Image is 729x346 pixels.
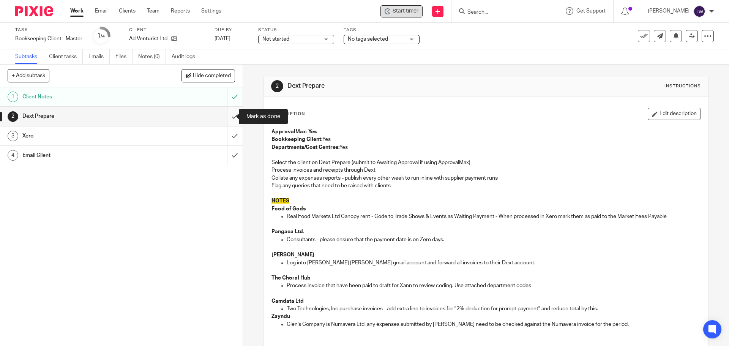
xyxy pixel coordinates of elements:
[15,49,43,64] a: Subtasks
[138,49,166,64] a: Notes (0)
[271,145,339,150] strong: Departments/Cost Centres:
[271,182,700,190] p: Flag any queries that need to be raised with clients
[193,73,231,79] span: Hide completed
[287,305,700,313] p: Two Technologies, Inc purchase invoices - add extra line to invoices for "2% deduction for prompt...
[271,205,700,213] p: -
[70,7,84,15] a: Work
[8,92,18,102] div: 1
[215,27,249,33] label: Due by
[271,111,305,117] p: Description
[287,259,700,267] p: Log into [PERSON_NAME] [PERSON_NAME] gmail account and forward all invoices to their Dext account.
[287,213,700,220] p: Real Food Markets Ltd Canopy rent - Code to Trade Shows & Events as Waiting Payment - When proces...
[97,32,105,40] div: 1
[271,137,322,142] strong: Bookkeeping Client:
[648,7,690,15] p: [PERSON_NAME]
[344,27,420,33] label: Tags
[101,34,105,38] small: /4
[271,80,283,92] div: 2
[129,35,167,43] p: Ad Venturist Ltd
[271,166,700,174] p: Process invoices and receipts through Dext
[467,9,535,16] input: Search
[271,299,304,304] strong: Camdata Ltd
[262,36,289,42] span: Not started
[271,252,314,258] strong: [PERSON_NAME]
[8,150,18,161] div: 4
[49,49,83,64] a: Client tasks
[287,321,700,328] p: Glen's Company is Numavera Ltd, any expenses submitted by [PERSON_NAME] need to be checked agains...
[271,314,290,319] strong: Zayndu
[115,49,133,64] a: Files
[271,198,289,204] span: NOTES
[258,27,334,33] label: Status
[22,91,154,103] h1: Client Notes
[664,83,701,89] div: Instructions
[287,82,502,90] h1: Dext Prepare
[693,5,705,17] img: svg%3E
[8,111,18,122] div: 2
[119,7,136,15] a: Clients
[181,69,235,82] button: Hide completed
[171,7,190,15] a: Reports
[172,49,201,64] a: Audit logs
[215,36,230,41] span: [DATE]
[287,282,700,289] p: Process invoice that have been paid to draft for Xann to review coding. Use attached department c...
[22,130,154,142] h1: Xero
[271,129,317,134] strong: ApprovalMax: Yes
[22,150,154,161] h1: Email Client
[576,8,606,14] span: Get Support
[8,69,49,82] button: + Add subtask
[15,35,82,43] div: Bookkeeping Client - Master
[271,136,700,143] p: Yes
[380,5,423,17] div: Ad Venturist Ltd - Bookkeeping Client - Master
[271,229,304,234] strong: Pangaea Ltd.
[8,131,18,141] div: 3
[15,6,53,16] img: Pixie
[271,144,700,151] p: Yes
[15,27,82,33] label: Task
[271,159,700,166] p: Select the client on Dext Prepare (submit to Awaiting Approval if using ApprovalMax)
[95,7,107,15] a: Email
[393,7,418,15] span: Start timer
[201,7,221,15] a: Settings
[22,111,154,122] h1: Dext Prepare
[287,236,700,243] p: Consultants - please ensure that the payment date is on Zero days.
[348,36,388,42] span: No tags selected
[271,275,311,281] strong: The Choral Hub
[271,174,700,182] p: Collate any expenses reports - publish every other week to run inline with supplier payment runs
[271,206,306,212] strong: Food of Gods
[648,108,701,120] button: Edit description
[129,27,205,33] label: Client
[88,49,110,64] a: Emails
[147,7,159,15] a: Team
